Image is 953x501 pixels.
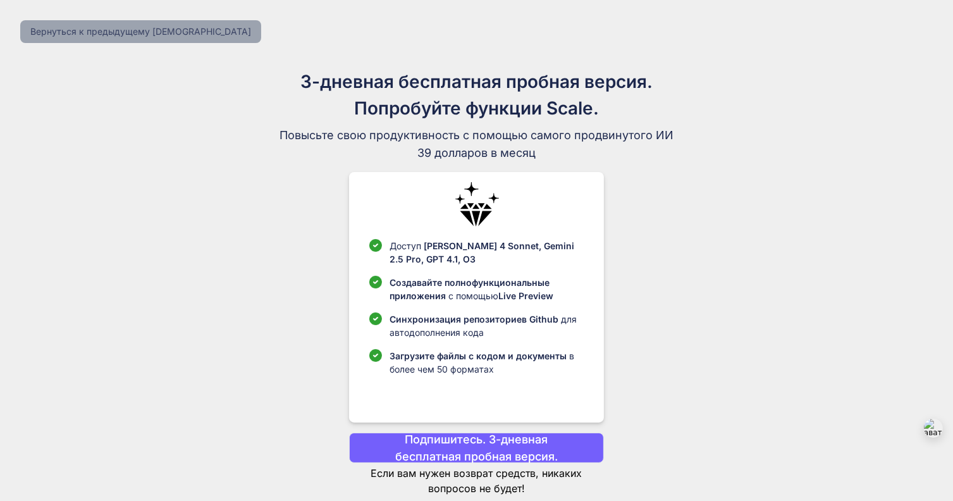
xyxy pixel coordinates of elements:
img: контрольный список [369,276,382,288]
img: контрольный список [369,312,382,325]
p: Если вам нужен возврат средств, никаких вопросов не будет! [349,466,604,496]
button: Вернуться к предыдущему [DEMOGRAPHIC_DATA] [20,20,261,43]
span: [PERSON_NAME] 4 Sonnet, Gemini 2.5 Pro, GPT 4.1, O3 [390,240,574,264]
img: контрольный список [369,239,382,252]
p: с помощью [390,276,584,302]
p: Подпишитесь. 3-дневная бесплатная пробная версия. [374,431,579,465]
span: Загрузите файлы с кодом и документы [390,350,567,361]
img: контрольный список [369,349,382,362]
h1: 3-дневная бесплатная пробная версия. Попробуйте функции Scale. [264,68,689,121]
span: Синхронизация репозиториев Github [390,314,558,325]
p: для автодополнения кода [390,312,584,339]
button: Подпишитесь. 3-дневная бесплатная пробная версия. [349,433,604,463]
p: Доступ [390,239,584,266]
span: Повысьте свою продуктивность с помощью самого продвинутого ИИ [264,127,689,144]
span: Live Preview [498,290,553,301]
p: в более чем 50 форматах [390,349,584,376]
span: 39 долларов в месяц [264,144,689,162]
span: Создавайте полнофункциональные приложения [390,277,550,301]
